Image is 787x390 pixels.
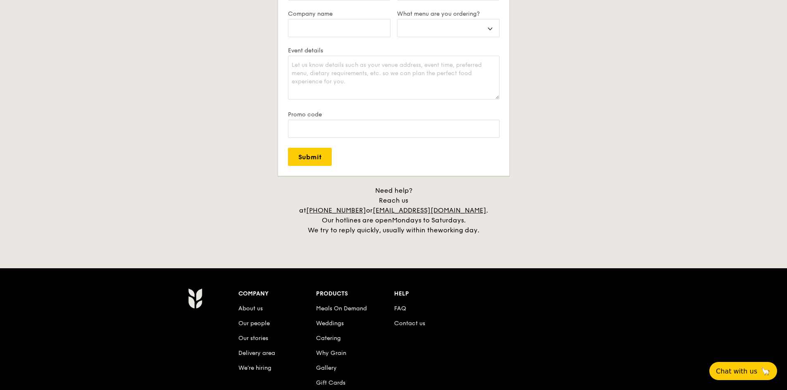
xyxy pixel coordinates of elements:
label: What menu are you ordering? [397,10,499,17]
img: AYc88T3wAAAABJRU5ErkJggg== [188,288,202,309]
span: 🦙 [761,366,770,376]
a: Gallery [316,364,337,371]
span: working day. [438,226,479,234]
a: FAQ [394,305,406,312]
div: Company [238,288,316,300]
div: Products [316,288,394,300]
a: We’re hiring [238,364,271,371]
button: Chat with us🦙 [709,362,777,380]
a: Gift Cards [316,379,345,386]
a: Our stories [238,335,268,342]
textarea: Let us know details such as your venue address, event time, preferred menu, dietary requirements,... [288,56,499,99]
a: Catering [316,335,341,342]
div: Help [394,288,472,300]
a: About us [238,305,263,312]
div: Need help? Reach us at or . Our hotlines are open We try to reply quickly, usually within the [290,186,497,235]
a: Delivery area [238,350,275,357]
a: Weddings [316,320,344,327]
span: Chat with us [716,367,757,375]
a: Our people [238,320,270,327]
a: [EMAIL_ADDRESS][DOMAIN_NAME] [373,206,486,214]
a: [PHONE_NUMBER] [306,206,366,214]
label: Company name [288,10,390,17]
input: Submit [288,148,332,166]
label: Promo code [288,111,499,118]
a: Contact us [394,320,425,327]
span: Mondays to Saturdays. [392,216,466,224]
label: Event details [288,47,499,54]
a: Meals On Demand [316,305,367,312]
a: Why Grain [316,350,346,357]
